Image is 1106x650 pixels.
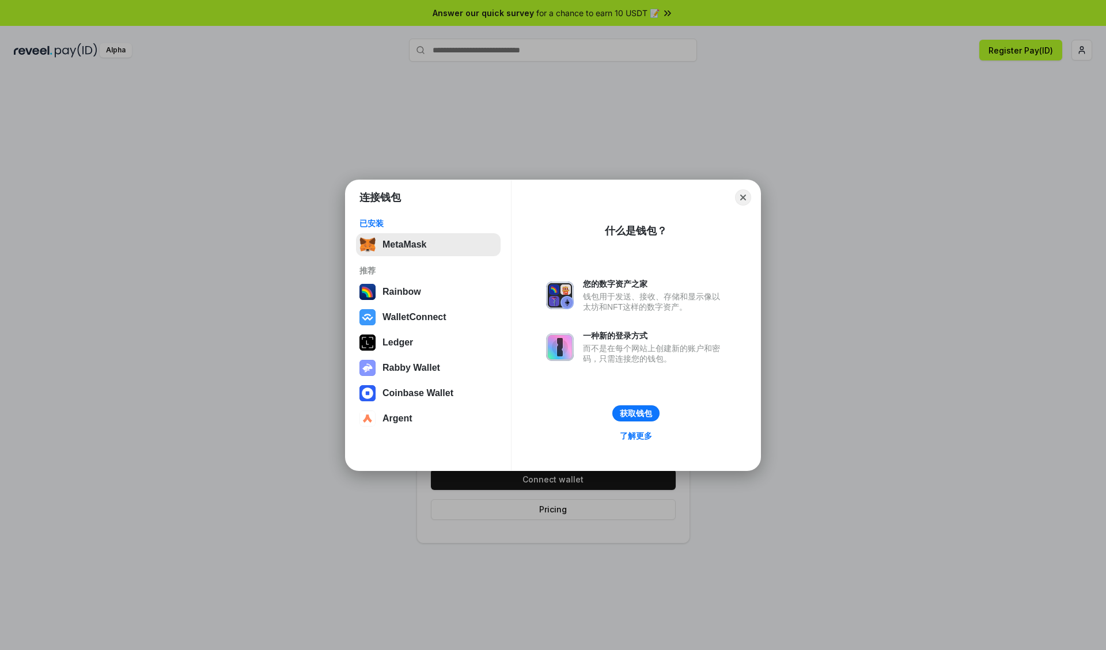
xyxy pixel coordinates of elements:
[583,291,726,312] div: 钱包用于发送、接收、存储和显示像以太坊和NFT这样的数字资产。
[356,280,501,303] button: Rainbow
[382,240,426,250] div: MetaMask
[356,382,501,405] button: Coinbase Wallet
[359,410,376,427] img: svg+xml,%3Csvg%20width%3D%2228%22%20height%3D%2228%22%20viewBox%3D%220%200%2028%2028%22%20fill%3D...
[583,343,726,364] div: 而不是在每个网站上创建新的账户和密码，只需连接您的钱包。
[612,405,660,421] button: 获取钱包
[546,333,574,361] img: svg+xml,%3Csvg%20xmlns%3D%22http%3A%2F%2Fwww.w3.org%2F2000%2Fsvg%22%20fill%3D%22none%22%20viewBox...
[359,237,376,253] img: svg+xml,%3Csvg%20fill%3D%22none%22%20height%3D%2233%22%20viewBox%3D%220%200%2035%2033%22%20width%...
[382,363,440,373] div: Rabby Wallet
[356,356,501,379] button: Rabby Wallet
[735,189,751,206] button: Close
[359,284,376,300] img: svg+xml,%3Csvg%20width%3D%22120%22%20height%3D%22120%22%20viewBox%3D%220%200%20120%20120%22%20fil...
[359,218,497,229] div: 已安装
[613,428,659,443] a: 了解更多
[382,337,413,348] div: Ledger
[356,331,501,354] button: Ledger
[356,407,501,430] button: Argent
[359,309,376,325] img: svg+xml,%3Csvg%20width%3D%2228%22%20height%3D%2228%22%20viewBox%3D%220%200%2028%2028%22%20fill%3D...
[382,312,446,322] div: WalletConnect
[359,265,497,276] div: 推荐
[356,306,501,329] button: WalletConnect
[620,408,652,419] div: 获取钱包
[359,385,376,401] img: svg+xml,%3Csvg%20width%3D%2228%22%20height%3D%2228%22%20viewBox%3D%220%200%2028%2028%22%20fill%3D...
[605,224,667,238] div: 什么是钱包？
[359,334,376,351] img: svg+xml,%3Csvg%20xmlns%3D%22http%3A%2F%2Fwww.w3.org%2F2000%2Fsvg%22%20width%3D%2228%22%20height%3...
[356,233,501,256] button: MetaMask
[620,431,652,441] div: 了解更多
[583,330,726,341] div: 一种新的登录方式
[382,388,453,398] div: Coinbase Wallet
[359,191,401,204] h1: 连接钱包
[382,413,412,424] div: Argent
[359,360,376,376] img: svg+xml,%3Csvg%20xmlns%3D%22http%3A%2F%2Fwww.w3.org%2F2000%2Fsvg%22%20fill%3D%22none%22%20viewBox...
[382,287,421,297] div: Rainbow
[546,282,574,309] img: svg+xml,%3Csvg%20xmlns%3D%22http%3A%2F%2Fwww.w3.org%2F2000%2Fsvg%22%20fill%3D%22none%22%20viewBox...
[583,279,726,289] div: 您的数字资产之家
